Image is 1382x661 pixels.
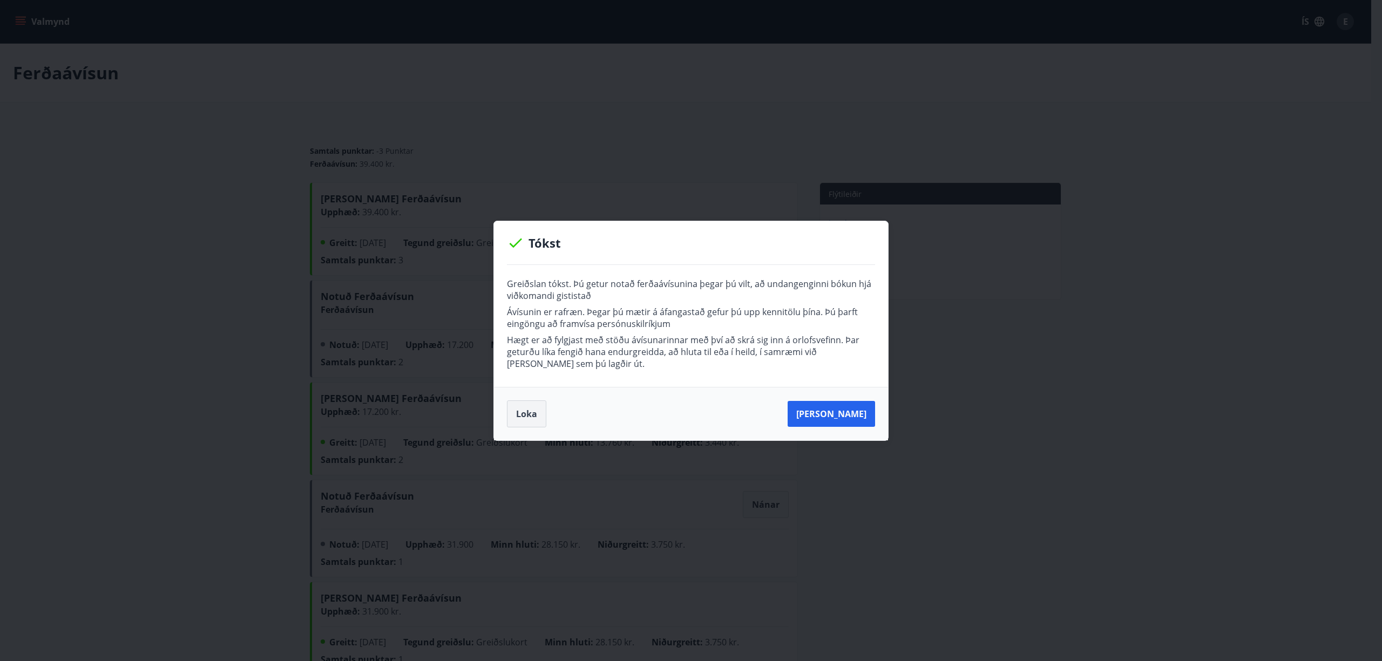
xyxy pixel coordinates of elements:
[507,234,875,251] p: Tókst
[507,306,875,330] p: Ávísunin er rafræn. Þegar þú mætir á áfangastað gefur þú upp kennitölu þína. Þú þarft eingöngu að...
[507,334,875,370] p: Hægt er að fylgjast með stöðu ávísunarinnar með því að skrá sig inn á orlofsvefinn. Þar geturðu l...
[788,401,875,427] button: [PERSON_NAME]
[507,400,546,427] button: Loka
[507,278,875,302] p: Greiðslan tókst. Þú getur notað ferðaávísunina þegar þú vilt, að undangenginni bókun hjá viðkoman...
